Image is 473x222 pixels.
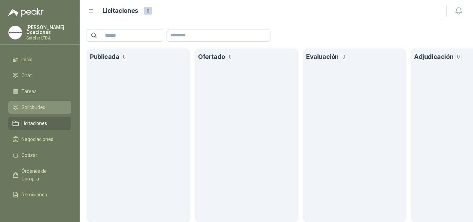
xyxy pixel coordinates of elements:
a: Inicio [8,53,71,66]
a: Cotizar [8,149,71,162]
a: Remisiones [8,188,71,201]
a: Chat [8,69,71,82]
h1: Evaluación [306,52,339,62]
a: Licitaciones [8,117,71,130]
span: 0 [455,53,462,61]
h1: Adjudicación [414,52,453,62]
span: 0 [341,53,347,61]
a: Configuración [8,204,71,217]
a: Solicitudes [8,101,71,114]
span: Remisiones [21,191,47,198]
h1: Licitaciones [102,6,138,16]
p: Setefer LTDA [26,36,71,40]
a: Tareas [8,85,71,98]
h1: Publicada [90,52,119,62]
h1: Ofertado [198,52,225,62]
span: Solicitudes [21,104,45,111]
span: 0 [121,53,127,61]
span: Tareas [21,88,37,95]
span: Negociaciones [21,135,53,143]
span: Chat [21,72,32,79]
span: 0 [144,7,152,15]
img: Company Logo [9,26,22,39]
span: 0 [227,53,233,61]
span: Órdenes de Compra [21,167,65,183]
span: Cotizar [21,151,37,159]
span: Licitaciones [21,119,47,127]
p: [PERSON_NAME] Ocaciones [26,25,71,35]
a: Órdenes de Compra [8,165,71,185]
a: Negociaciones [8,133,71,146]
span: Inicio [21,56,33,63]
img: Logo peakr [8,8,44,17]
